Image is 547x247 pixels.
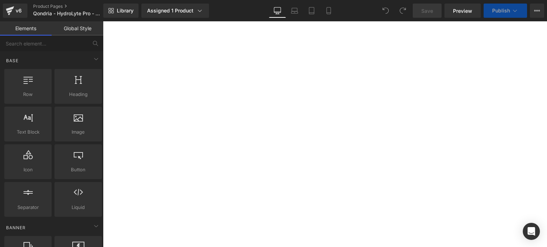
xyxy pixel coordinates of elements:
[14,6,23,15] div: v6
[396,4,410,18] button: Redo
[57,204,100,211] span: Liquid
[57,166,100,173] span: Button
[6,91,50,98] span: Row
[117,7,134,14] span: Library
[147,7,203,14] div: Assigned 1 Product
[320,4,337,18] a: Mobile
[379,4,393,18] button: Undo
[6,204,50,211] span: Separator
[5,224,26,231] span: Banner
[269,4,286,18] a: Desktop
[6,128,50,136] span: Text Block
[57,128,100,136] span: Image
[530,4,544,18] button: More
[57,91,100,98] span: Heading
[52,21,103,36] a: Global Style
[286,4,303,18] a: Laptop
[453,7,472,15] span: Preview
[484,4,527,18] button: Publish
[103,4,139,18] a: New Library
[523,223,540,240] div: Open Intercom Messenger
[3,4,27,18] a: v6
[33,11,101,16] span: Qondria - HydroLyte Pro - Special Offer
[421,7,433,15] span: Save
[303,4,320,18] a: Tablet
[33,4,115,9] a: Product Pages
[6,166,50,173] span: Icon
[492,8,510,14] span: Publish
[444,4,481,18] a: Preview
[5,57,19,64] span: Base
